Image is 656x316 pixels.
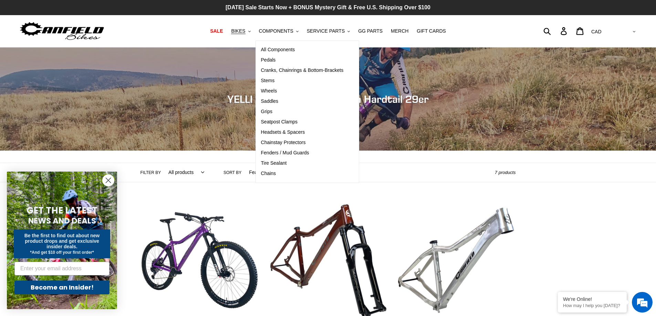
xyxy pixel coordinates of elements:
[207,26,226,36] a: SALE
[27,204,97,217] span: GET THE LATEST
[259,28,293,34] span: COMPONENTS
[256,168,349,179] a: Chains
[256,138,349,148] a: Chainstay Protectors
[256,65,349,76] a: Cranks, Chainrings & Bottom-Brackets
[261,150,309,156] span: Fenders / Mud Guards
[256,86,349,96] a: Wheels
[256,45,349,55] a: All Components
[256,96,349,107] a: Saddles
[261,171,276,176] span: Chains
[261,88,277,94] span: Wheels
[387,26,412,36] a: MERCH
[140,170,161,176] label: Filter by
[14,262,110,275] input: Enter your email address
[113,3,129,20] div: Minimize live chat window
[563,296,622,302] div: We're Online!
[24,233,100,249] span: Be the first to find out about new product drops and get exclusive insider deals.
[261,119,298,125] span: Seatpost Clamps
[14,281,110,294] button: Become an Insider!
[417,28,446,34] span: GIFT CARDS
[256,55,349,65] a: Pedals
[355,26,386,36] a: GG PARTS
[307,28,345,34] span: SERVICE PARTS
[261,98,279,104] span: Saddles
[547,23,565,39] input: Search
[261,129,305,135] span: Headsets & Spacers
[256,127,349,138] a: Headsets & Spacers
[46,39,126,47] div: Chat with us now
[256,26,302,36] button: COMPONENTS
[261,67,344,73] span: Cranks, Chainrings & Bottom-Brackets
[256,76,349,86] a: Stems
[261,78,275,84] span: Stems
[3,188,131,212] textarea: Type your message and hit 'Enter'
[223,170,241,176] label: Sort by
[261,109,272,115] span: Grips
[22,34,39,52] img: d_696896380_company_1647369064580_696896380
[210,28,223,34] span: SALE
[303,26,353,36] button: SERVICE PARTS
[358,28,383,34] span: GG PARTS
[256,117,349,127] a: Seatpost Clamps
[261,160,287,166] span: Tire Sealant
[261,57,276,63] span: Pedals
[231,28,245,34] span: BIKES
[391,28,408,34] span: MERCH
[30,250,94,255] span: *And get $10 off your first order*
[28,215,96,226] span: NEWS AND DEALS
[227,93,429,105] span: YELLI SCREAMY - Aluminum Hardtail 29er
[261,47,295,53] span: All Components
[261,140,306,145] span: Chainstay Protectors
[40,87,95,156] span: We're online!
[495,170,516,175] span: 7 products
[256,158,349,168] a: Tire Sealant
[256,148,349,158] a: Fenders / Mud Guards
[413,26,449,36] a: GIFT CARDS
[563,303,622,308] p: How may I help you today?
[256,107,349,117] a: Grips
[8,38,18,48] div: Navigation go back
[228,26,254,36] button: BIKES
[102,174,114,186] button: Close dialog
[19,20,105,42] img: Canfield Bikes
